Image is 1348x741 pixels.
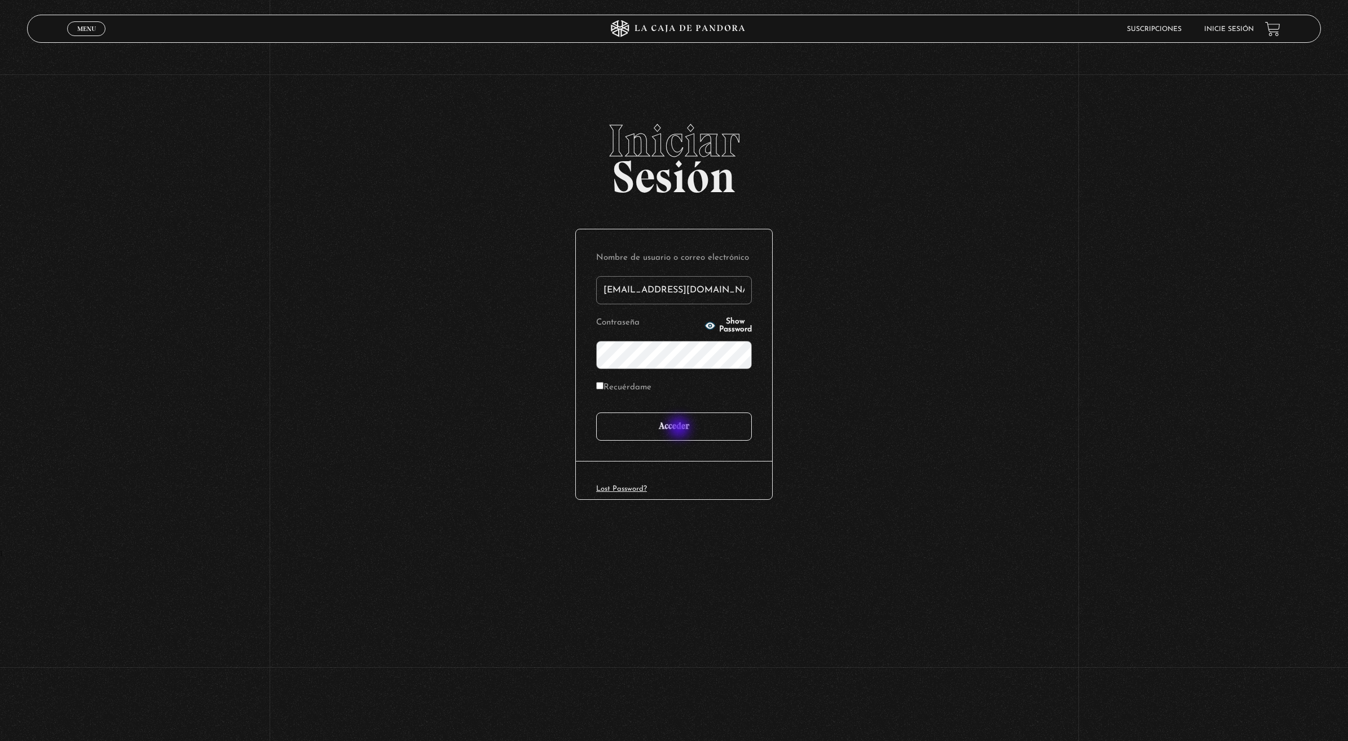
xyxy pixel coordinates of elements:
button: Show Password [704,318,752,334]
label: Nombre de usuario o correo electrónico [596,250,752,267]
label: Recuérdame [596,379,651,397]
a: View your shopping cart [1265,21,1280,37]
span: Show Password [719,318,752,334]
span: Iniciar [27,118,1321,163]
h2: Sesión [27,118,1321,190]
span: Menu [77,25,96,32]
a: Inicie sesión [1204,26,1254,33]
a: Suscripciones [1127,26,1182,33]
span: Cerrar [73,35,100,43]
a: Lost Password? [596,485,647,492]
input: Acceder [596,412,752,441]
input: Recuérdame [596,382,603,389]
label: Contraseña [596,314,701,332]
